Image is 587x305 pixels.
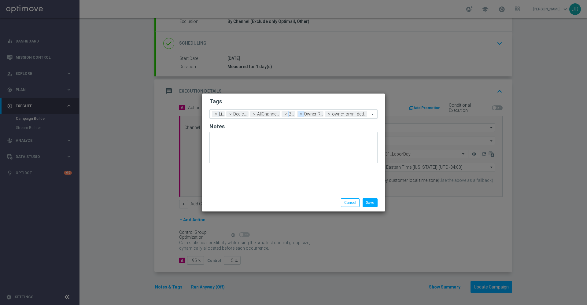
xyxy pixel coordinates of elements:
[232,111,254,117] span: Dedicated
[287,111,298,117] span: BTS
[302,111,330,117] span: Owner-Retail
[213,111,219,117] span: ×
[209,123,378,130] h2: Notes
[327,111,332,117] span: ×
[217,111,228,117] span: Live
[363,198,378,207] button: Save
[330,111,377,117] span: owner-omni-dedicated
[283,111,289,117] span: ×
[228,111,233,117] span: ×
[256,111,287,117] span: AllChannelPref
[209,98,378,105] h2: Tags
[209,109,378,119] ng-select: AllChannelPref, BTS, Dedicated, Live, owner-omni-dedicated and 1 more
[341,198,360,207] button: Cancel
[252,111,257,117] span: ×
[298,111,304,117] span: ×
